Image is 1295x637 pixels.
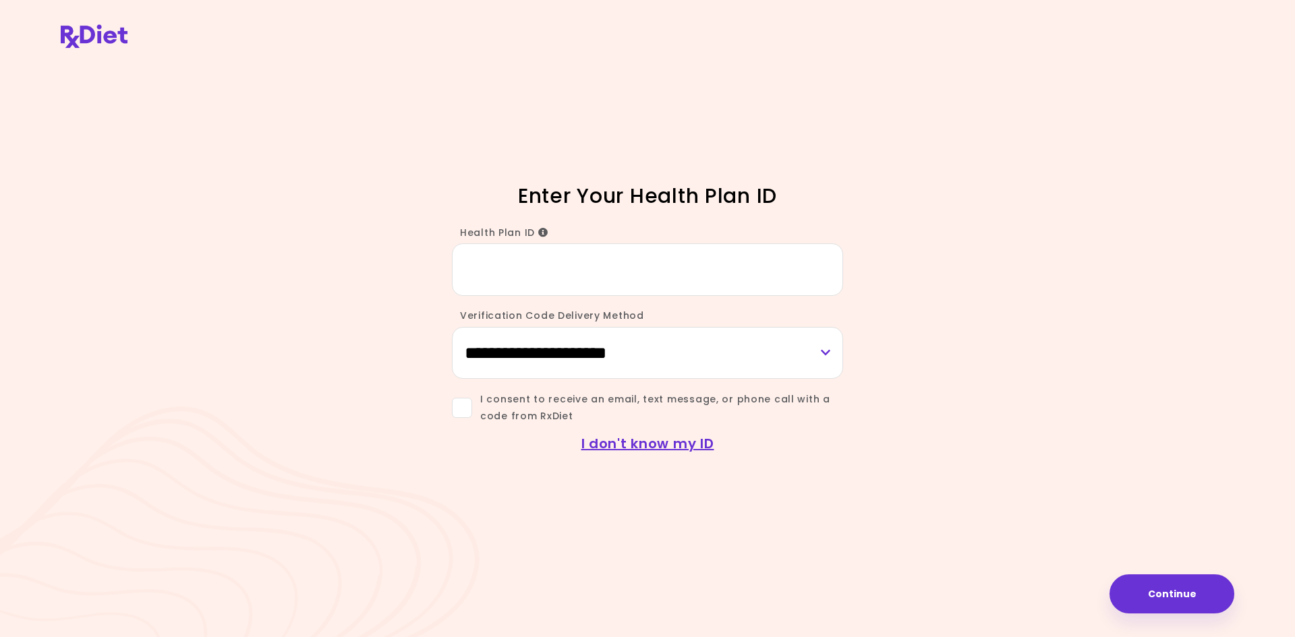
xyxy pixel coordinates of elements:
[452,309,644,322] label: Verification Code Delivery Method
[411,183,884,209] h1: Enter Your Health Plan ID
[61,24,127,48] img: RxDiet
[538,228,548,237] i: Info
[1110,574,1234,613] button: Continue
[472,391,843,425] span: I consent to receive an email, text message, or phone call with a code from RxDiet
[581,434,714,453] a: I don't know my ID
[460,226,548,239] span: Health Plan ID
